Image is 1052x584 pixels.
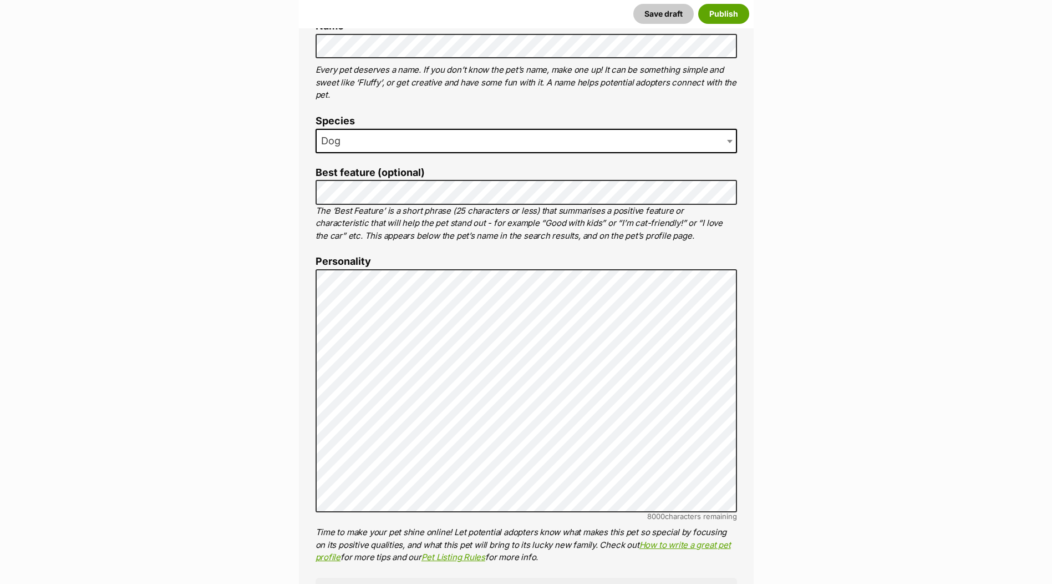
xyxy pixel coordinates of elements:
span: 8000 [647,512,665,521]
span: Dog [317,133,352,149]
p: Every pet deserves a name. If you don’t know the pet’s name, make one up! It can be something sim... [316,64,737,102]
label: Species [316,115,737,127]
p: The ‘Best Feature’ is a short phrase (25 characters or less) that summarises a positive feature o... [316,205,737,243]
p: Time to make your pet shine online! Let potential adopters know what makes this pet so special by... [316,526,737,564]
button: Save draft [633,4,694,24]
a: How to write a great pet profile [316,540,731,563]
div: characters remaining [316,512,737,521]
label: Personality [316,256,737,268]
button: Publish [698,4,749,24]
a: Pet Listing Rules [421,552,485,562]
span: Dog [316,129,737,153]
label: Best feature (optional) [316,167,737,179]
